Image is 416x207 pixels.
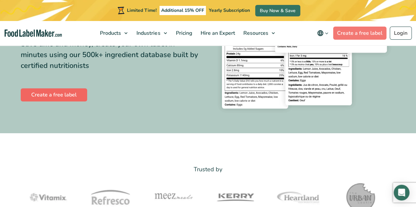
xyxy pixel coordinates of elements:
a: Buy Now & Save [255,5,300,16]
a: Pricing [172,21,195,45]
p: Trusted by [21,165,396,174]
div: Open Intercom Messenger [394,185,409,200]
span: Industries [135,30,161,37]
a: Products [96,21,131,45]
span: Yearly Subscription [209,7,250,13]
span: Additional 15% OFF [159,6,206,15]
a: Industries [133,21,170,45]
a: Hire an Expert [196,21,237,45]
span: Hire an Expert [198,30,235,37]
a: Login [390,27,412,40]
span: Pricing [174,30,193,37]
a: Create a free label [21,88,87,101]
a: Create a free label [333,27,386,40]
span: Resources [241,30,269,37]
a: Resources [239,21,278,45]
span: Products [98,30,122,37]
span: Limited Time! [127,7,157,13]
div: Save time and money, create your own label in minutes using our 500k+ ingredient database built b... [21,39,203,71]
